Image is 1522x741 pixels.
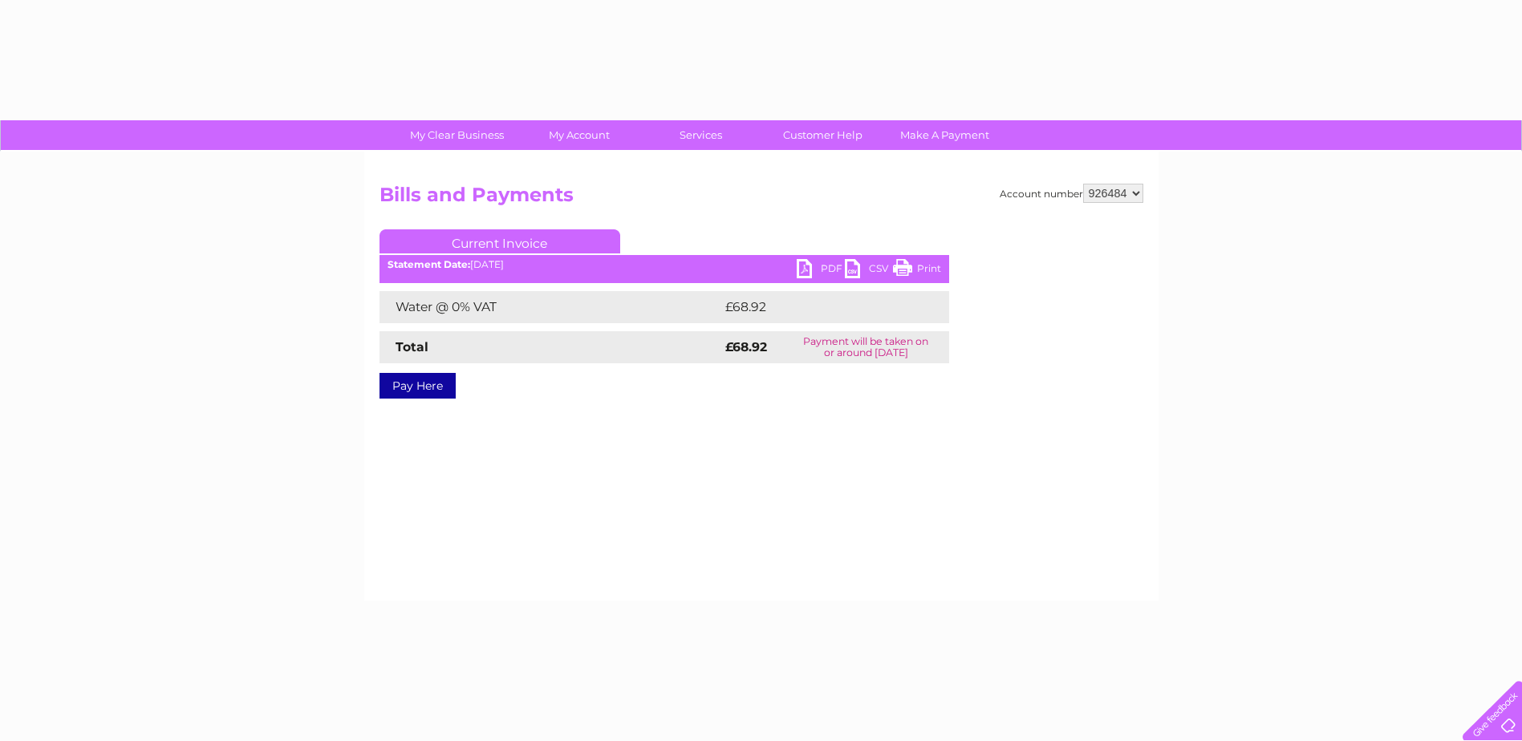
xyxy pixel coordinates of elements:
div: [DATE] [379,259,949,270]
a: Current Invoice [379,229,620,253]
strong: £68.92 [725,339,767,354]
a: PDF [797,259,845,282]
td: £68.92 [721,291,917,323]
h2: Bills and Payments [379,184,1143,214]
a: Make A Payment [879,120,1011,150]
a: CSV [845,259,893,282]
b: Statement Date: [388,258,470,270]
a: Services [635,120,767,150]
td: Water @ 0% VAT [379,291,721,323]
div: Account number [1000,184,1143,203]
a: My Account [513,120,645,150]
a: Print [893,259,941,282]
a: Customer Help [757,120,889,150]
a: Pay Here [379,373,456,399]
td: Payment will be taken on or around [DATE] [783,331,949,363]
strong: Total [396,339,428,354]
a: My Clear Business [391,120,523,150]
